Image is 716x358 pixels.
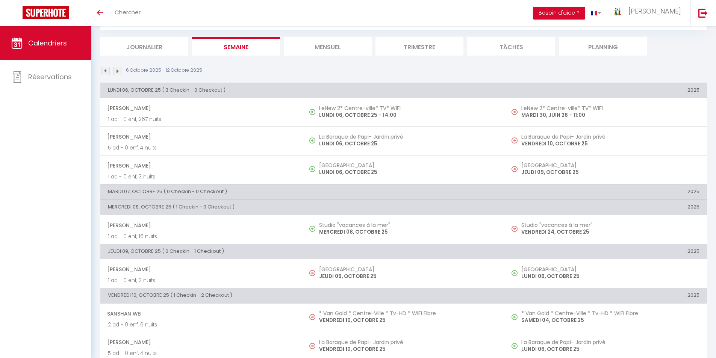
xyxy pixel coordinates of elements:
li: Planning [559,37,647,56]
h5: La Baraque de Papi- Jardin privé [521,134,699,140]
img: NO IMAGE [512,343,518,349]
p: 5 ad - 0 enf, 4 nuits [108,349,295,357]
p: 5 ad - 0 enf, 4 nuits [108,144,295,152]
th: JEUDI 09, OCTOBRE 25 ( 0 Checkin - 1 Checkout ) [100,244,505,259]
h5: * Van Gold * Centre-Ville * Tv-HD * WIFI Fibre [319,310,497,316]
h5: Studio "vacances à la mer" [319,222,497,228]
p: 2 ad - 0 enf, 6 nuits [108,321,295,329]
p: VENDREDI 10, OCTOBRE 25 [521,140,699,148]
p: JEUDI 09, OCTOBRE 25 [319,272,497,280]
img: NO IMAGE [512,137,518,144]
p: SAMEDI 04, OCTOBRE 25 [521,316,699,324]
span: Réservations [28,72,72,82]
span: [PERSON_NAME] [107,262,295,276]
img: NO IMAGE [309,343,315,349]
span: [PERSON_NAME] [628,6,681,16]
th: 2025 [505,244,707,259]
h5: La Baraque de Papi- Jardin privé [319,134,497,140]
th: 2025 [505,288,707,303]
h5: La Baraque de Papi- Jardin privé [521,339,699,345]
p: 6 Octobre 2025 - 12 Octobre 2025 [126,67,202,74]
p: JEUDI 09, OCTOBRE 25 [521,168,699,176]
h5: La Baraque de Papi- Jardin privé [319,339,497,345]
li: Mensuel [284,37,372,56]
li: Journalier [100,37,188,56]
img: NO IMAGE [512,270,518,276]
p: LUNDI 06, OCTOBRE 25 [319,140,497,148]
th: MARDI 07, OCTOBRE 25 ( 0 Checkin - 0 Checkout ) [100,184,505,199]
th: MERCREDI 08, OCTOBRE 25 ( 1 Checkin - 0 Checkout ) [100,200,505,215]
span: [PERSON_NAME] [107,218,295,233]
p: VENDREDI 10, OCTOBRE 25 [319,316,497,324]
li: Semaine [192,37,280,56]
span: [PERSON_NAME] [107,335,295,349]
p: LUNDI 06, OCTOBRE 25 [521,345,699,353]
button: Besoin d'aide ? [533,7,585,20]
h5: [GEOGRAPHIC_DATA] [521,162,699,168]
p: 1 ad - 0 enf, 16 nuits [108,233,295,240]
img: NO IMAGE [512,166,518,172]
p: LUNDI 06, OCTOBRE 25 - 14:00 [319,111,497,119]
th: 2025 [505,200,707,215]
h5: LeNew 2* Centre-ville* TV* WIFI [319,105,497,111]
h5: [GEOGRAPHIC_DATA] [319,162,497,168]
img: ... [612,7,624,16]
th: LUNDI 06, OCTOBRE 25 ( 3 Checkin - 0 Checkout ) [100,83,505,98]
img: NO IMAGE [512,109,518,115]
p: MERCREDI 08, OCTOBRE 25 [319,228,497,236]
span: Chercher [115,8,141,16]
li: Tâches [467,37,555,56]
th: 2025 [505,83,707,98]
h5: [GEOGRAPHIC_DATA] [521,266,699,272]
h5: * Van Gold * Centre-Ville * Tv-HD * WIFI Fibre [521,310,699,316]
p: VENDREDI 24, OCTOBRE 25 [521,228,699,236]
img: NO IMAGE [309,270,315,276]
img: NO IMAGE [512,314,518,320]
h5: Studio "vacances à la mer" [521,222,699,228]
h5: [GEOGRAPHIC_DATA] [319,266,497,272]
span: [PERSON_NAME] [107,159,295,173]
th: VENDREDI 10, OCTOBRE 25 ( 1 Checkin - 2 Checkout ) [100,288,505,303]
th: 2025 [505,184,707,199]
img: logout [698,8,708,18]
p: LUNDI 06, OCTOBRE 25 [521,272,699,280]
p: MARDI 30, JUIN 26 - 11:00 [521,111,699,119]
img: Super Booking [23,6,69,19]
p: VENDREDI 10, OCTOBRE 25 [319,345,497,353]
li: Trimestre [375,37,463,56]
img: NO IMAGE [309,314,315,320]
h5: LeNew 2* Centre-ville* TV* WIFI [521,105,699,111]
p: 1 ad - 0 enf, 267 nuits [108,115,295,123]
p: LUNDI 06, OCTOBRE 25 [319,168,497,176]
p: 1 ad - 0 enf, 3 nuits [108,173,295,181]
span: [PERSON_NAME] [107,101,295,115]
span: [PERSON_NAME] [107,130,295,144]
span: SanShan Wei [107,307,295,321]
p: 1 ad - 0 enf, 3 nuits [108,276,295,284]
span: Calendriers [28,38,67,48]
img: NO IMAGE [512,226,518,232]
